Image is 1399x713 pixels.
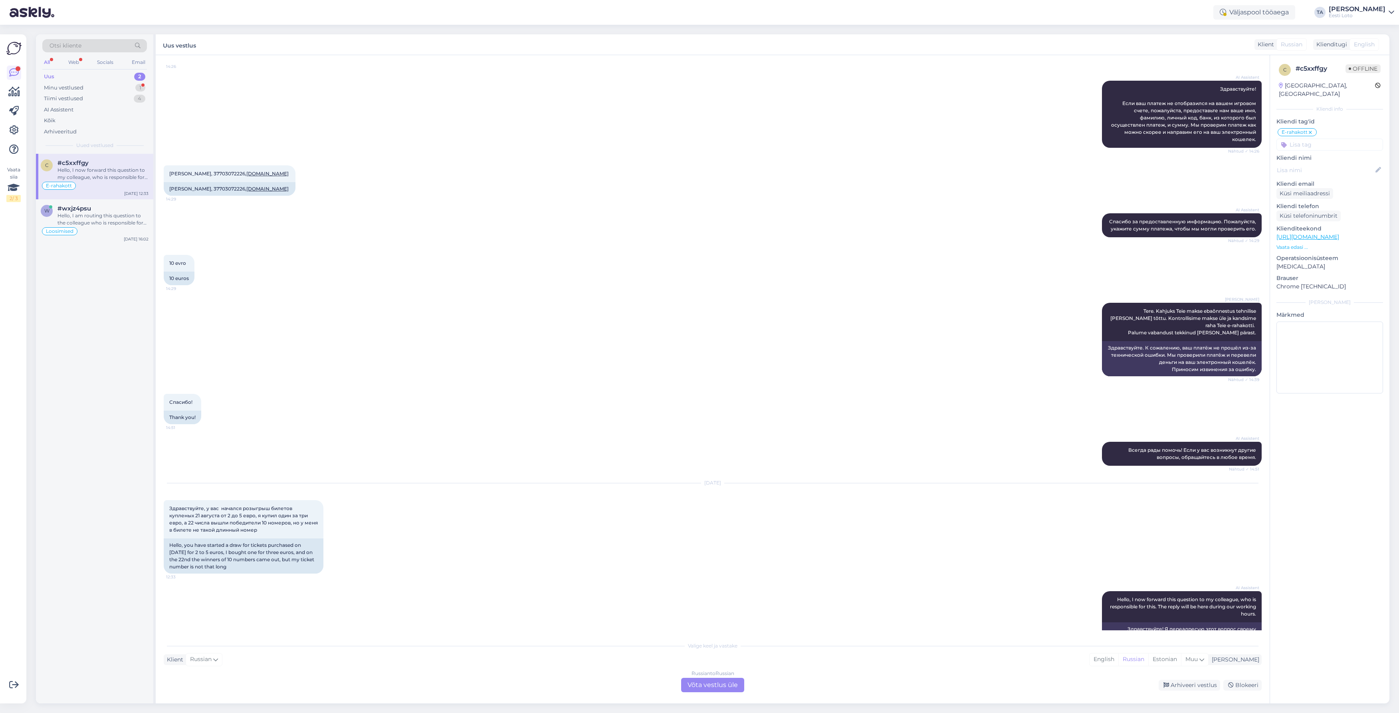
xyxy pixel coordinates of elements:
span: 14:29 [166,196,196,202]
div: Arhiveeritud [44,128,77,136]
div: Здравствуйте. К сожалению, ваш платёж не прошёл из-за технической ошибки. Мы проверили платёж и п... [1102,341,1262,376]
div: [PERSON_NAME] [1329,6,1385,12]
span: AI Assistent [1229,74,1259,80]
div: Kõik [44,117,55,125]
div: 10 euros [164,272,194,285]
span: Nähtud ✓ 14:51 [1229,466,1259,472]
div: Valige keel ja vastake [164,642,1262,649]
div: Hello, you have started a draw for tickets purchased on [DATE] for 2 to 5 euros, I bought one for... [164,538,323,574]
div: Hello, I now forward this question to my colleague, who is responsible for this. The reply will b... [57,167,149,181]
span: E-rahakott [46,183,72,188]
span: Loosimised [46,229,73,234]
div: [DATE] 16:02 [124,236,149,242]
p: Kliendi nimi [1276,154,1383,162]
span: Nähtud ✓ 14:26 [1228,148,1259,154]
a: [PERSON_NAME]Eesti Loto [1329,6,1394,19]
div: Klient [164,655,183,664]
div: Tiimi vestlused [44,95,83,103]
input: Lisa nimi [1277,166,1374,175]
span: 14:29 [166,286,196,292]
div: Здравствуйте! Я переадресую этот вопрос своему коллеге, который этим занимается. Ответ будет здес... [1102,622,1262,650]
div: 4 [134,95,145,103]
span: Otsi kliente [50,42,81,50]
span: #c5xxffgy [57,159,89,167]
div: [DATE] [164,479,1262,487]
p: [MEDICAL_DATA] [1276,262,1383,271]
div: Arhiveeri vestlus [1159,680,1220,691]
div: Web [67,57,81,68]
span: Спасибо за предоставленную информацию. Пожалуйста, укажите сумму платежа, чтобы мы могли проверит... [1109,218,1257,232]
div: [PERSON_NAME] [1276,299,1383,306]
span: Nähtud ✓ 14:29 [1228,238,1259,244]
span: w [44,208,50,214]
span: Uued vestlused [76,142,113,149]
div: Thank you! [164,411,201,424]
div: # c5xxffgy [1296,64,1345,73]
p: Chrome [TECHNICAL_ID] [1276,282,1383,291]
p: Vaata edasi ... [1276,244,1383,251]
img: Askly Logo [6,41,22,56]
span: Offline [1345,64,1381,73]
div: [PERSON_NAME] [1209,655,1259,664]
div: Väljaspool tööaega [1213,5,1295,20]
span: Nähtud ✓ 14:39 [1228,377,1259,383]
label: Uus vestlus [163,39,196,50]
span: [PERSON_NAME] [1225,296,1259,302]
span: AI Assistent [1229,585,1259,591]
div: [DATE] 12:33 [124,191,149,197]
div: Kliendi info [1276,105,1383,113]
div: English [1090,653,1118,665]
div: Estonian [1148,653,1181,665]
span: [PERSON_NAME], 37703072226, [169,171,290,177]
span: English [1354,40,1375,49]
input: Lisa tag [1276,139,1383,151]
div: AI Assistent [44,106,73,114]
span: Спасибо! [169,399,192,405]
span: Здравствуйте, у вас начался розыгрыш билетов купленых 21 августа от 2 до 5 евро, я купил один за ... [169,505,319,533]
span: 12:33 [166,574,196,580]
div: Email [130,57,147,68]
div: Minu vestlused [44,84,83,92]
span: 10 evro [169,260,186,266]
div: Russian to Russian [692,670,734,677]
div: 2 [134,73,145,81]
div: Küsi meiliaadressi [1276,188,1333,199]
div: Uus [44,73,54,81]
span: AI Assistent [1229,435,1259,441]
span: c [45,162,49,168]
div: Blokeeri [1223,680,1262,691]
span: 14:51 [166,425,196,431]
span: Russian [190,655,212,664]
div: Vaata siia [6,166,21,202]
span: #wxjz4psu [57,205,91,212]
p: Brauser [1276,274,1383,282]
p: Kliendi telefon [1276,202,1383,211]
p: Operatsioonisüsteem [1276,254,1383,262]
span: E-rahakott [1282,130,1308,135]
span: c [1283,67,1287,73]
div: [GEOGRAPHIC_DATA], [GEOGRAPHIC_DATA] [1279,81,1375,98]
div: 2 / 3 [6,195,21,202]
div: Klienditugi [1313,40,1347,49]
p: Klienditeekond [1276,224,1383,233]
div: Hello, I am routing this question to the colleague who is responsible for this topic. The reply m... [57,212,149,226]
div: Küsi telefoninumbrit [1276,211,1341,221]
div: Klient [1254,40,1274,49]
div: Russian [1118,653,1148,665]
span: 14:26 [166,64,196,70]
div: TA [1314,7,1326,18]
div: Eesti Loto [1329,12,1385,19]
span: Hello, I now forward this question to my colleague, who is responsible for this. The reply will b... [1110,596,1257,617]
span: AI Assistent [1229,207,1259,213]
p: Kliendi email [1276,180,1383,188]
a: [DOMAIN_NAME] [246,171,289,177]
a: [DOMAIN_NAME] [246,186,289,192]
span: Tere. Kahjuks Teie makse ebaõnnestus tehnilise [PERSON_NAME] tõttu. Kontrollisime makse üle ja ka... [1110,308,1257,336]
span: Muu [1185,655,1198,663]
a: [URL][DOMAIN_NAME] [1276,233,1339,240]
span: Всегда рады помочь! Если у вас возникнут другие вопросы, обращайтесь в любое время. [1128,447,1257,460]
div: [PERSON_NAME], 37703072226, [164,182,295,196]
p: Kliendi tag'id [1276,117,1383,126]
div: Võta vestlus üle [681,678,744,692]
span: Russian [1281,40,1302,49]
